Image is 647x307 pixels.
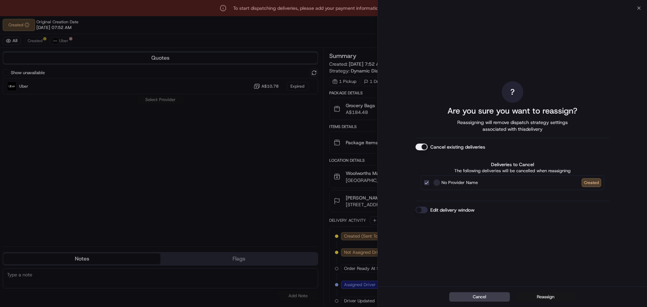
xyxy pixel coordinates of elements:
div: ? [502,81,523,103]
label: Deliveries to Cancel [421,161,604,168]
h2: Are you sure you want to reassign? [448,105,577,116]
button: Cancel [449,292,510,302]
label: Edit delivery window [430,207,474,213]
button: Reassign [515,292,576,302]
label: Cancel existing deliveries [430,144,485,150]
p: The following deliveries will be cancelled when reassigning [421,168,604,174]
span: No Provider Name [441,179,478,186]
span: Reassigning will remove dispatch strategy settings associated with this delivery [448,119,577,132]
